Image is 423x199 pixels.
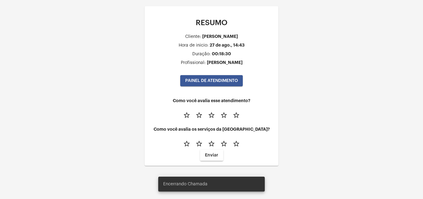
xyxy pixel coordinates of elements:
mat-icon: star_border [220,140,228,147]
div: 27 de ago., 14:43 [210,43,245,47]
span: Enviar [205,153,218,157]
mat-icon: star_border [208,140,215,147]
mat-icon: star_border [220,111,228,119]
div: 00:18:30 [212,52,231,56]
button: PAINEL DE ATENDIMENTO [180,75,243,86]
h4: Como você avalia os serviços da [GEOGRAPHIC_DATA]? [150,127,273,132]
mat-icon: star_border [233,140,240,147]
mat-icon: star_border [195,140,203,147]
button: Enviar [200,150,223,161]
div: Cliente: [185,34,201,39]
mat-icon: star_border [183,111,190,119]
div: Duração: [192,52,211,57]
div: Profissional: [181,61,206,65]
mat-icon: star_border [233,111,240,119]
div: [PERSON_NAME] [207,60,242,65]
span: Encerrando Chamada [163,181,207,187]
h4: Como você avalia esse atendimento? [150,98,273,103]
div: Hora de inicio: [179,43,208,48]
div: [PERSON_NAME] [202,34,238,39]
mat-icon: star_border [183,140,190,147]
mat-icon: star_border [195,111,203,119]
mat-icon: star_border [208,111,215,119]
span: PAINEL DE ATENDIMENTO [185,79,238,83]
p: RESUMO [150,19,273,27]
